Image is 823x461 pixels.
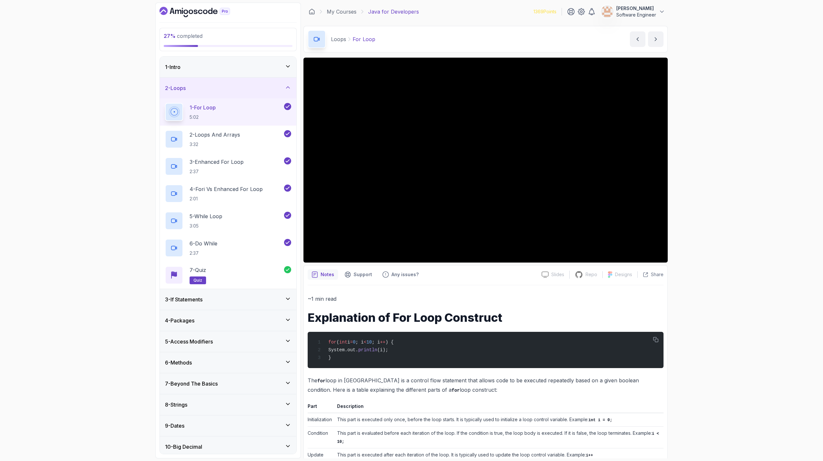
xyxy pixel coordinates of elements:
button: 1-Intro [160,57,296,77]
span: int [339,340,347,345]
button: 2-Loops [160,78,296,98]
p: 1 - For Loop [190,104,216,111]
th: Part [308,402,335,413]
h1: Explanation of For Loop Construct [308,311,664,324]
button: 2-Loops And Arrays3:32 [165,130,291,148]
h3: 6 - Methods [165,359,192,366]
p: Share [651,271,664,278]
p: Notes [321,271,334,278]
p: For Loop [353,35,375,43]
span: println [358,347,377,353]
button: 1-For Loop5:02 [165,103,291,121]
code: int i = 0; [588,418,612,422]
h3: 10 - Big Decimal [165,443,202,451]
span: = [350,340,353,345]
button: 7-Quizquiz [165,266,291,284]
button: previous content [630,31,645,47]
button: 8-Strings [160,394,296,415]
code: i++ [586,453,593,458]
h3: 8 - Strings [165,401,187,409]
h3: 4 - Packages [165,317,194,324]
p: 6 - Do While [190,240,217,247]
span: i [347,340,350,345]
iframe: 1 - For Loop [303,58,668,263]
span: completed [164,33,203,39]
p: Designs [615,271,632,278]
p: Java for Developers [368,8,419,16]
code: for [317,378,325,384]
p: 4 - Fori vs Enhanced For Loop [190,185,263,193]
span: 0 [353,340,356,345]
button: 5-While Loop3:05 [165,212,291,230]
h3: 3 - If Statements [165,296,203,303]
button: next content [648,31,664,47]
p: 3 - Enhanced For Loop [190,158,244,166]
span: ; i [372,340,380,345]
p: [PERSON_NAME] [616,5,656,12]
button: 4-Fori vs Enhanced For Loop2:01 [165,185,291,203]
button: 3-If Statements [160,289,296,310]
span: < [364,340,366,345]
code: for [452,388,460,393]
p: Software Engineer [616,12,656,18]
span: ( [336,340,339,345]
span: System.out. [328,347,358,353]
p: ~1 min read [308,294,664,303]
p: 3:05 [190,223,222,229]
span: ; i [356,340,364,345]
button: notes button [308,269,338,280]
p: The loop in [GEOGRAPHIC_DATA] is a control flow statement that allows code to be executed repeate... [308,376,664,394]
button: Share [637,271,664,278]
p: Any issues? [391,271,419,278]
td: This part is evaluated before each iteration of the loop. If the condition is true, the loop body... [335,427,664,448]
td: This part is executed only once, before the loop starts. It is typically used to initialize a loo... [335,413,664,427]
p: 5 - While Loop [190,212,222,220]
span: ) { [386,340,394,345]
h3: 9 - Dates [165,422,184,430]
p: Support [354,271,372,278]
span: } [328,355,331,360]
span: quiz [193,278,202,283]
button: 5-Access Modifiers [160,331,296,352]
p: 2:37 [190,168,244,175]
span: (i); [377,347,388,353]
h3: 1 - Intro [165,63,181,71]
button: Feedback button [379,269,422,280]
h3: 5 - Access Modifiers [165,338,213,345]
a: Dashboard [159,7,245,17]
a: Dashboard [309,8,315,15]
p: 2:37 [190,250,217,256]
button: 3-Enhanced For Loop2:37 [165,157,291,175]
h3: 2 - Loops [165,84,186,92]
span: ++ [380,340,386,345]
button: user profile image[PERSON_NAME]Software Engineer [601,5,665,18]
a: My Courses [327,8,357,16]
button: 4-Packages [160,310,296,331]
p: 7 - Quiz [190,266,206,274]
p: Loops [331,35,346,43]
button: Support button [341,269,376,280]
p: Slides [551,271,564,278]
p: Repo [586,271,597,278]
td: Initialization [308,413,335,427]
button: 6-Do While2:37 [165,239,291,257]
button: 7-Beyond The Basics [160,373,296,394]
img: user profile image [601,6,613,18]
p: 5:02 [190,114,216,120]
th: Description [335,402,664,413]
button: 10-Big Decimal [160,436,296,457]
td: Condition [308,427,335,448]
span: for [328,340,336,345]
h3: 7 - Beyond The Basics [165,380,218,388]
button: 9-Dates [160,415,296,436]
p: 2:01 [190,196,263,202]
span: 27 % [164,33,176,39]
p: 2 - Loops And Arrays [190,131,240,139]
span: 10 [367,340,372,345]
p: 3:32 [190,141,240,148]
p: 1369 Points [533,8,556,15]
button: 6-Methods [160,352,296,373]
